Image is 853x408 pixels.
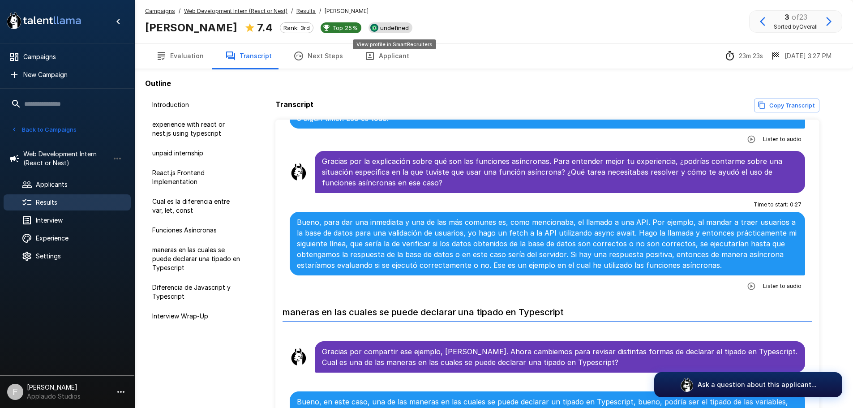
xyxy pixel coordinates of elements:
[322,156,798,188] p: Gracias por la explicación sobre qué son las funciones asíncronas. Para entender mejor tu experie...
[698,380,817,389] p: Ask a question about this applicant...
[145,145,249,161] div: unpaid internship
[283,298,813,322] h6: maneras en las cuales se puede declarar una tipado en Typescript
[754,99,819,112] button: Copy transcript
[770,51,832,61] div: The date and time when the interview was completed
[280,24,313,31] span: Rank: 3rd
[329,24,361,31] span: Top 25%
[152,245,242,272] span: maneras en las cuales se puede declarar una tipado en Typescript
[145,97,249,113] div: Introduction
[792,13,807,21] span: of 23
[297,217,798,271] p: Bueno, para dar una inmediata y una de las más comunes es, como mencionaba, el llamado a una API....
[152,283,242,301] span: Diferencia de Javascript y Typescript
[790,200,802,209] span: 0 : 27
[774,22,818,31] span: Sorted by Overall
[370,24,378,32] img: smartrecruiters_logo.jpeg
[654,372,842,397] button: Ask a question about this applicant...
[754,200,788,209] span: Time to start :
[784,52,832,60] p: [DATE] 3:27 PM
[145,279,249,305] div: Diferencia de Javascript y Typescript
[290,163,308,181] img: llama_clean.png
[152,100,242,109] span: Introduction
[369,22,412,33] div: View profile in SmartRecruiters
[145,242,249,276] div: maneras en las cuales se puede declarar una tipado en Typescript
[354,43,420,69] button: Applicant
[724,51,763,61] div: The time between starting and completing the interview
[152,226,242,235] span: Funciones Asíncronas
[283,43,354,69] button: Next Steps
[257,21,273,34] b: 7.4
[145,116,249,142] div: experience with react or nest.js using typescript
[145,308,249,324] div: Interview Wrap-Up
[152,120,242,138] span: experience with react or nest.js using typescript
[214,43,283,69] button: Transcript
[152,312,242,321] span: Interview Wrap-Up
[275,100,313,109] b: Transcript
[763,282,802,291] span: Listen to audio
[784,13,789,21] b: 3
[152,149,242,158] span: unpaid internship
[145,193,249,219] div: Cual es la diferencia entre var, let, const
[145,222,249,238] div: Funciones Asíncronas
[739,52,763,60] p: 23m 23s
[322,346,798,368] p: Gracias por compartir ese ejemplo, [PERSON_NAME]. Ahora cambiemos para revisar distintas formas d...
[145,165,249,190] div: React.js Frontend Implementation
[145,43,214,69] button: Evaluation
[353,39,436,49] div: View profile in SmartRecruiters
[377,24,412,31] span: undefined
[152,168,242,186] span: React.js Frontend Implementation
[680,378,694,392] img: logo_glasses@2x.png
[290,348,308,366] img: llama_clean.png
[763,135,802,144] span: Listen to audio
[152,197,242,215] span: Cual es la diferencia entre var, let, const
[145,21,237,34] b: [PERSON_NAME]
